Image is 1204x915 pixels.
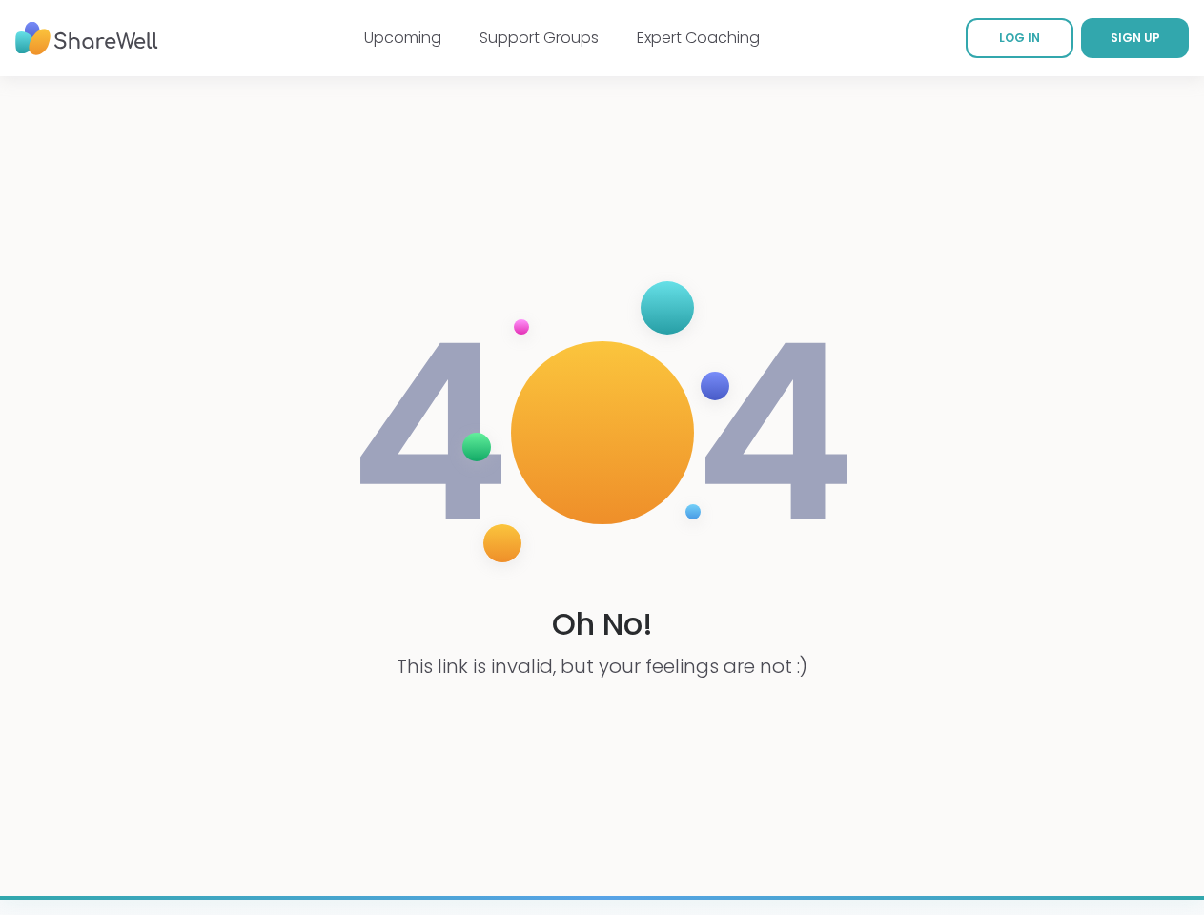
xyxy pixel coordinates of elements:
[349,262,856,603] img: 404
[1081,18,1189,58] a: SIGN UP
[552,603,653,646] h1: Oh No!
[364,27,441,49] a: Upcoming
[1111,30,1160,46] span: SIGN UP
[999,30,1040,46] span: LOG IN
[637,27,760,49] a: Expert Coaching
[397,653,807,680] p: This link is invalid, but your feelings are not :)
[15,12,158,65] img: ShareWell Nav Logo
[966,18,1073,58] a: LOG IN
[480,27,599,49] a: Support Groups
